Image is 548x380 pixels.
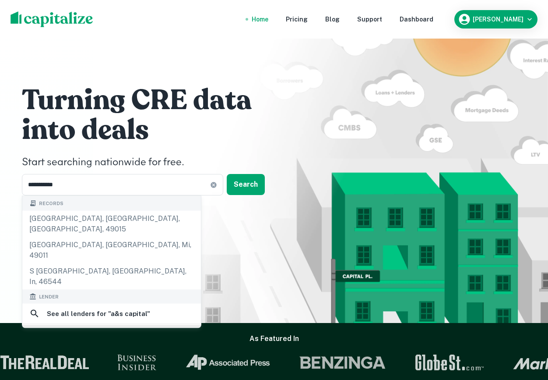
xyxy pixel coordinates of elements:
[454,10,537,28] button: [PERSON_NAME]
[39,200,63,207] span: Records
[47,309,150,319] h6: See all lenders for " a&s capital "
[11,11,93,27] img: capitalize-logo.png
[22,237,201,263] div: [GEOGRAPHIC_DATA], [GEOGRAPHIC_DATA], mi, 49011
[504,310,548,352] iframe: Chat Widget
[357,14,382,24] a: Support
[22,210,201,237] div: [GEOGRAPHIC_DATA], [GEOGRAPHIC_DATA], [GEOGRAPHIC_DATA], 49015
[22,113,285,148] h1: into deals
[286,14,308,24] a: Pricing
[184,355,270,370] img: Associated Press
[22,155,285,170] h4: Start searching nationwide for free.
[298,355,386,370] img: Benzinga
[325,14,340,24] a: Blog
[22,83,285,118] h1: Turning CRE data
[227,174,265,195] button: Search
[39,293,59,300] span: Lender
[252,14,268,24] a: Home
[117,355,156,370] img: Business Insider
[249,334,299,344] h6: As Featured In
[414,355,485,370] img: GlobeSt
[22,263,201,289] div: s [GEOGRAPHIC_DATA], [GEOGRAPHIC_DATA], in, 46544
[22,325,201,344] a: a&s capital
[400,14,433,24] a: Dashboard
[473,16,523,22] h6: [PERSON_NAME]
